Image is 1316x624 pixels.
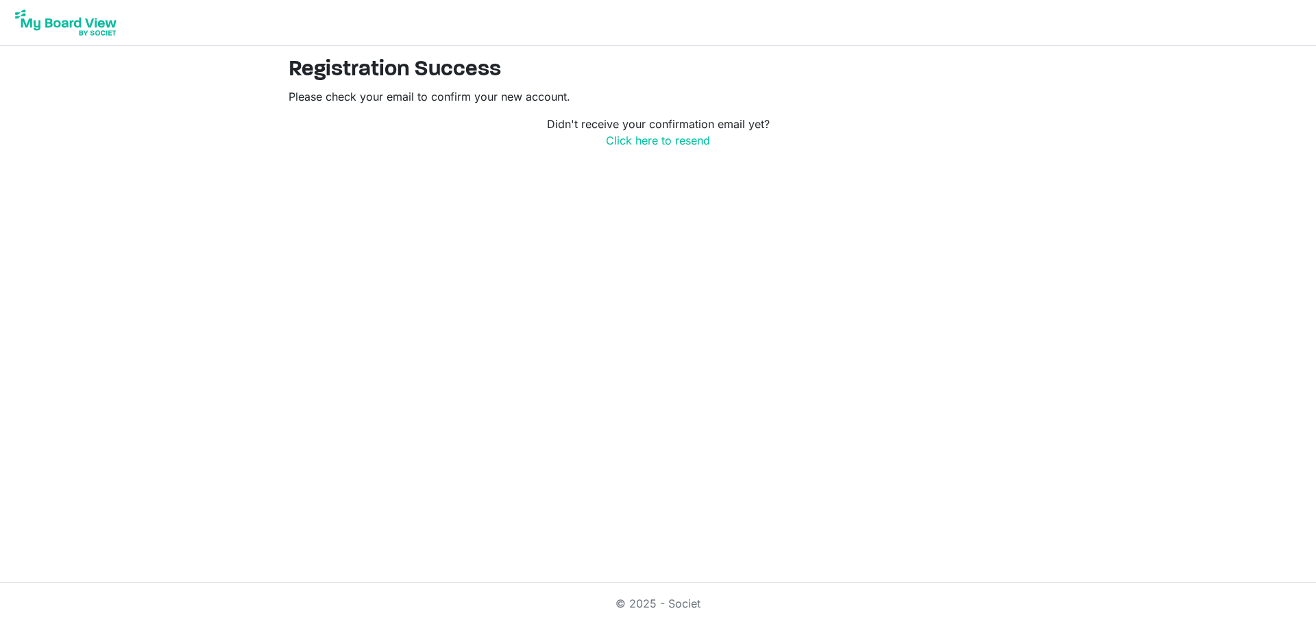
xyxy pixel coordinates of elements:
a: © 2025 - Societ [616,597,700,610]
h2: Registration Success [289,57,1027,83]
img: My Board View Logo [11,5,121,40]
p: Please check your email to confirm your new account. [289,88,1027,105]
p: Didn't receive your confirmation email yet? [289,116,1027,149]
a: Click here to resend [606,134,710,147]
